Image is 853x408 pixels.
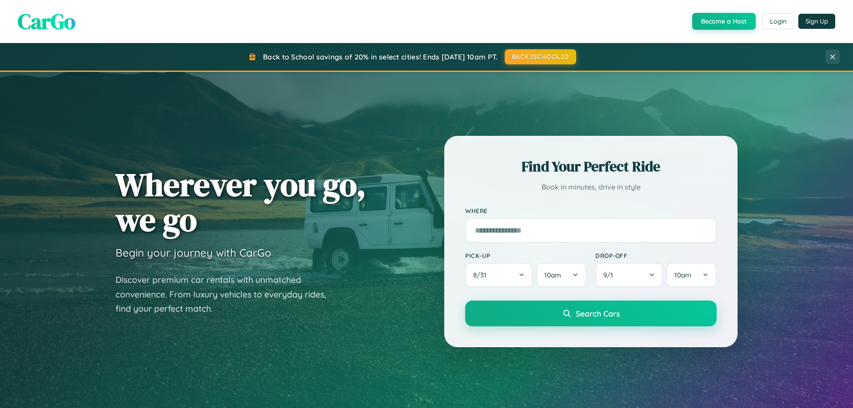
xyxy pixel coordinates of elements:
span: 9 / 1 [603,271,618,279]
h3: Begin your journey with CarGo [116,246,271,259]
button: 9/1 [595,263,663,287]
label: Where [465,207,717,214]
h2: Find Your Perfect Ride [465,157,717,176]
span: 10am [544,271,561,279]
label: Drop-off [595,252,717,259]
button: BACK2SCHOOL20 [505,49,576,64]
button: Sign Up [798,14,835,29]
button: 10am [666,263,717,287]
span: Back to School savings of 20% in select cities! Ends [DATE] 10am PT. [263,52,498,61]
button: 8/31 [465,263,533,287]
span: CarGo [18,7,76,36]
p: Book in minutes, drive in style [465,181,717,194]
label: Pick-up [465,252,586,259]
span: 8 / 31 [473,271,491,279]
button: Search Cars [465,301,717,326]
span: Search Cars [576,309,620,318]
h1: Wherever you go, we go [116,167,366,237]
span: 10am [674,271,691,279]
button: Become a Host [692,13,756,30]
button: 10am [536,263,586,287]
button: Login [762,13,794,29]
p: Discover premium car rentals with unmatched convenience. From luxury vehicles to everyday rides, ... [116,273,338,316]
